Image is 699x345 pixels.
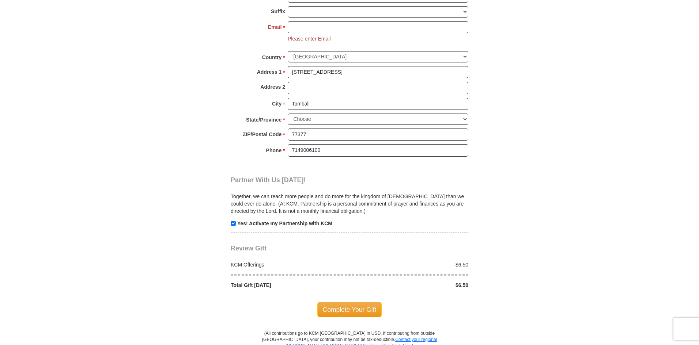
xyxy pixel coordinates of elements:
[272,99,282,109] strong: City
[349,261,472,268] div: $6.50
[243,129,282,139] strong: ZIP/Postal Code
[246,115,282,125] strong: State/Province
[288,35,331,42] li: Please enter Email
[349,281,472,289] div: $6.50
[271,6,285,16] strong: Suffix
[257,67,282,77] strong: Address 1
[262,52,282,62] strong: Country
[231,176,306,184] span: Partner With Us [DATE]!
[266,145,282,156] strong: Phone
[231,245,267,252] span: Review Gift
[260,82,285,92] strong: Address 2
[237,221,332,226] strong: Yes! Activate my Partnership with KCM
[317,302,382,317] span: Complete Your Gift
[227,261,350,268] div: KCM Offerings
[231,193,468,215] p: Together, we can reach more people and do more for the kingdom of [DEMOGRAPHIC_DATA] than we coul...
[227,281,350,289] div: Total Gift [DATE]
[268,22,282,32] strong: Email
